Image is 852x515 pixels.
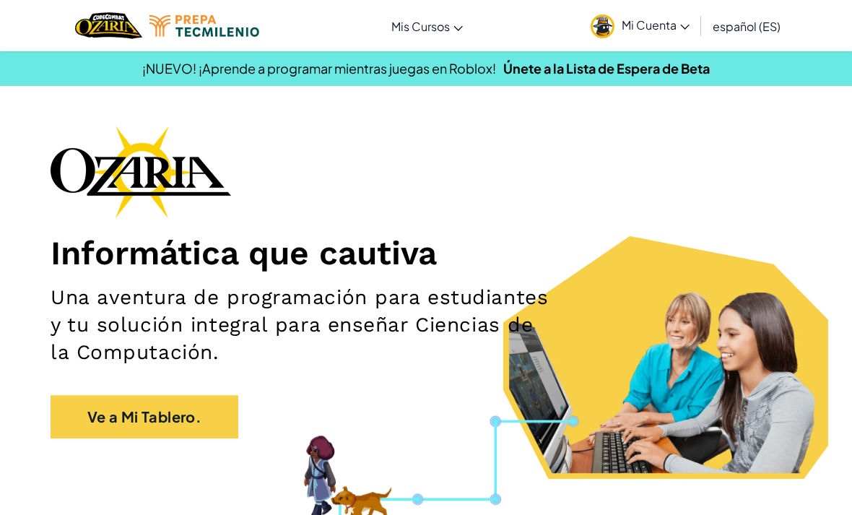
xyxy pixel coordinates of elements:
[149,15,259,37] img: Tecmilenio logo
[51,284,554,366] h2: Una aventura de programación para estudiantes y tu solución integral para enseñar Ciencias de la ...
[622,17,690,33] span: Mi Cuenta
[75,11,142,40] img: Home
[142,60,496,77] span: ¡NUEVO! ¡Aprende a programar mientras juegas en Roblox!
[384,7,470,46] a: Mis Cursos
[503,60,710,77] a: Únete a la Lista de Espera de Beta
[705,7,788,46] a: español (ES)
[51,233,801,273] h1: Informática que cautiva
[51,126,231,218] img: Ozaria branding logo
[591,14,614,38] img: avatar
[75,11,142,40] a: Ozaria by CodeCombat logo
[51,395,238,438] a: Ve a Mi Tablero.
[391,19,450,34] span: Mis Cursos
[583,3,697,48] a: Mi Cuenta
[713,19,781,34] span: español (ES)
